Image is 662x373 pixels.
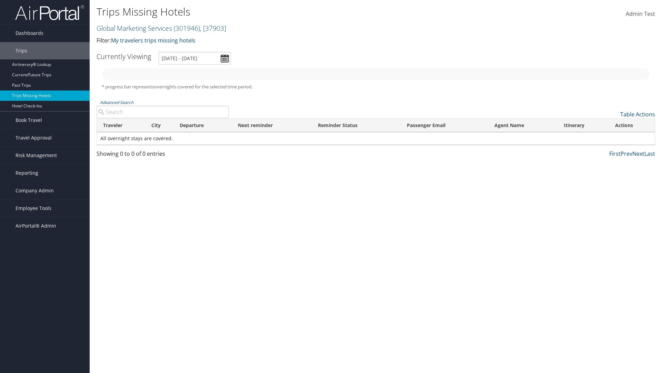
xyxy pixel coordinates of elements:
[97,119,145,132] th: Traveler: activate to sort column ascending
[16,200,51,217] span: Employee Tools
[97,106,229,118] input: Advanced Search
[16,182,54,199] span: Company Admin
[558,119,609,132] th: Itinerary
[609,150,621,157] a: First
[97,132,655,145] td: All overnight stays are covered.
[401,119,488,132] th: Passenger Email: activate to sort column ascending
[15,4,84,21] img: airportal-logo.png
[97,150,229,161] div: Showing 0 to 0 of 0 entries
[174,23,200,33] span: ( 301946 )
[100,99,133,105] a: Advanced Search
[16,25,43,42] span: Dashboards
[16,42,27,59] span: Trips
[97,23,226,33] a: Global Marketing Services
[159,52,231,65] input: [DATE] - [DATE]
[200,23,226,33] span: , [ 37903 ]
[626,10,655,18] span: Admin Test
[16,164,38,182] span: Reporting
[620,111,655,118] a: Table Actions
[621,150,632,157] a: Prev
[16,147,57,164] span: Risk Management
[488,119,558,132] th: Agent Name
[312,119,401,132] th: Reminder Status
[644,150,655,157] a: Last
[16,217,56,235] span: AirPortal® Admin
[97,52,151,61] h3: Currently Viewing
[626,3,655,25] a: Admin Test
[102,84,650,90] h5: * progress bar represents overnights covered for the selected time period.
[16,112,42,129] span: Book Travel
[609,119,655,132] th: Actions
[111,37,195,44] a: My travelers trips missing hotels
[232,119,311,132] th: Next reminder
[16,129,52,146] span: Travel Approval
[97,4,469,19] h1: Trips Missing Hotels
[145,119,173,132] th: City: activate to sort column ascending
[632,150,644,157] a: Next
[97,36,469,45] p: Filter:
[173,119,232,132] th: Departure: activate to sort column ascending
